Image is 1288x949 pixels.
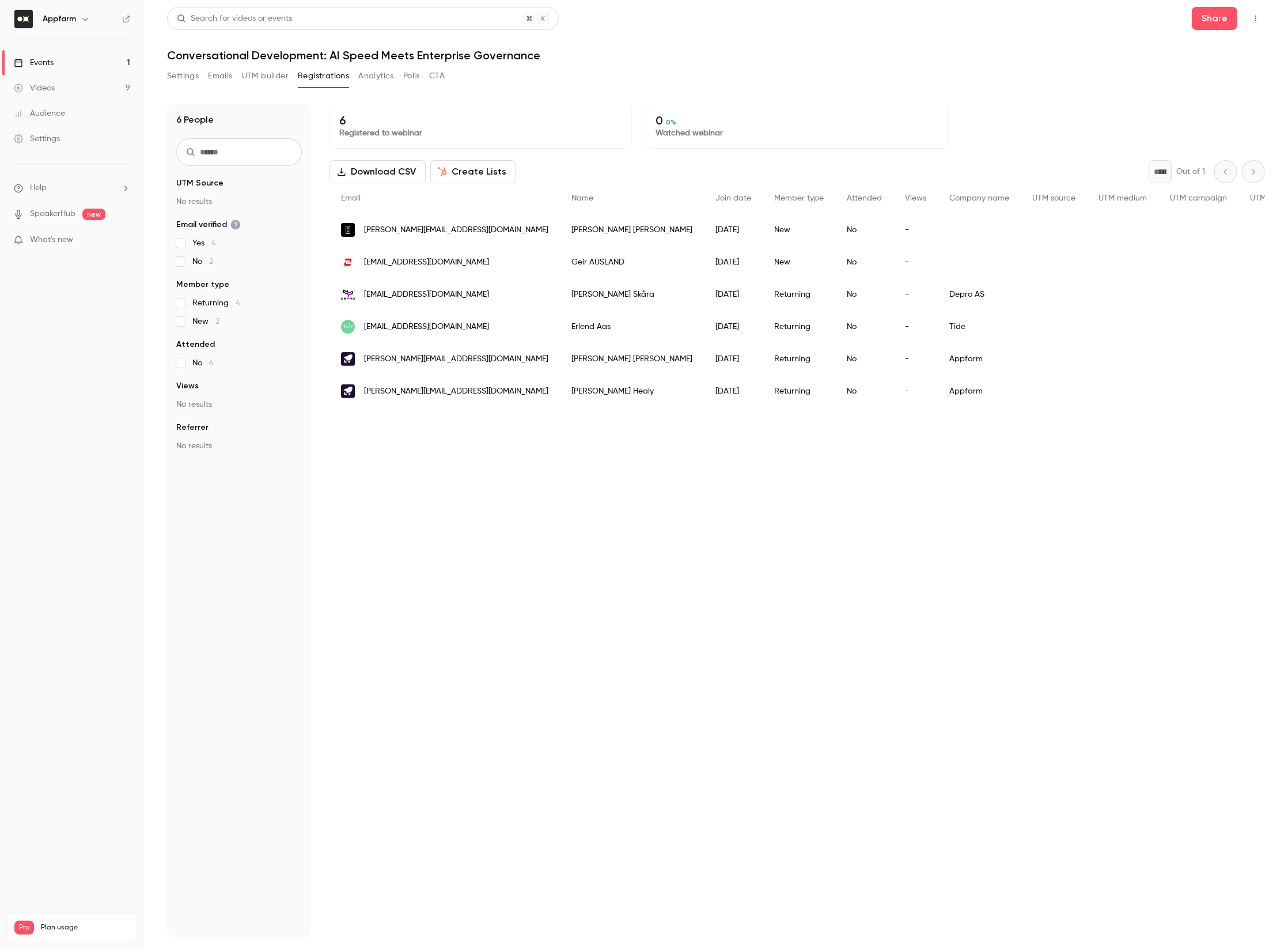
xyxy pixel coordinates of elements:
span: 4 [236,299,240,307]
div: Erlend Aas [560,311,704,343]
div: - [893,246,938,278]
h6: Appfarm [43,13,76,25]
p: Out of 1 [1176,166,1205,177]
div: [DATE] [704,214,763,246]
img: appfarm.io [341,384,355,398]
div: Videos [14,82,55,94]
span: Name [571,194,593,202]
div: Depro AS [938,278,1021,311]
div: Returning [763,278,835,311]
span: Member type [176,279,229,290]
div: - [893,311,938,343]
span: UTM term [1250,194,1286,202]
a: SpeakerHub [30,208,75,220]
h1: Conversational Development: AI Speed Meets Enterprise Governance [167,48,1265,62]
div: - [893,278,938,311]
span: Help [30,182,47,194]
button: Download CSV [329,160,426,183]
span: UTM Source [176,177,223,189]
span: Company name [949,194,1009,202]
div: [PERSON_NAME] Skåra [560,278,704,311]
div: Returning [763,343,835,375]
div: Search for videos or events [177,13,292,25]
img: depro.no [341,288,355,301]
div: Appfarm [938,375,1021,407]
button: Registrations [298,67,349,85]
span: [EMAIL_ADDRESS][DOMAIN_NAME] [364,289,489,301]
button: Polls [403,67,420,85]
div: - [893,214,938,246]
span: [EMAIL_ADDRESS][DOMAIN_NAME] [364,321,489,333]
span: What's new [30,234,73,246]
span: Member type [774,194,824,202]
span: No [192,256,213,267]
section: facet-groups [176,177,302,452]
span: New [192,316,219,327]
div: No [835,343,893,375]
h1: 6 People [176,113,214,127]
div: Returning [763,311,835,343]
span: Plan usage [41,923,130,932]
li: help-dropdown-opener [14,182,130,194]
span: new [82,209,105,220]
span: Views [905,194,926,202]
div: Returning [763,375,835,407]
div: New [763,214,835,246]
span: [PERSON_NAME][EMAIL_ADDRESS][DOMAIN_NAME] [364,385,548,398]
iframe: Noticeable Trigger [116,235,130,245]
div: - [893,375,938,407]
span: Returning [192,297,240,309]
img: regnskapnorge.no [341,223,355,237]
div: Events [14,57,54,69]
span: 2 [215,317,219,326]
img: tide.no [341,320,355,334]
div: - [893,343,938,375]
span: 2 [209,258,213,266]
div: [DATE] [704,375,763,407]
span: UTM source [1032,194,1075,202]
span: [PERSON_NAME][EMAIL_ADDRESS][DOMAIN_NAME] [364,353,548,365]
div: Appfarm [938,343,1021,375]
span: UTM campaign [1170,194,1227,202]
div: [PERSON_NAME] [PERSON_NAME] [560,343,704,375]
button: Settings [167,67,199,85]
span: Views [176,380,199,392]
p: 6 [339,114,622,127]
div: No [835,278,893,311]
div: No [835,375,893,407]
button: Emails [208,67,232,85]
button: UTM builder [242,67,289,85]
div: Tide [938,311,1021,343]
div: No [835,246,893,278]
span: Email verified [176,219,241,230]
div: [DATE] [704,343,763,375]
span: 4 [211,239,216,247]
span: No [192,357,214,369]
span: Yes [192,237,216,249]
p: Registered to webinar [339,127,622,139]
span: Email [341,194,361,202]
div: No [835,214,893,246]
p: Watched webinar [656,127,938,139]
button: Create Lists [430,160,516,183]
div: [DATE] [704,311,763,343]
img: elkem.no [341,255,355,269]
span: [EMAIL_ADDRESS][DOMAIN_NAME] [364,256,489,269]
div: Settings [14,133,60,145]
div: New [763,246,835,278]
span: Pro [14,921,34,935]
p: No results [176,399,302,410]
p: 0 [656,114,938,127]
p: No results [176,440,302,452]
span: 0 % [666,118,676,126]
span: 6 [209,359,214,367]
span: Attended [176,339,215,350]
span: Attended [847,194,882,202]
span: UTM medium [1098,194,1147,202]
div: [PERSON_NAME] [PERSON_NAME] [560,214,704,246]
button: CTA [429,67,445,85]
div: [DATE] [704,246,763,278]
span: Join date [715,194,751,202]
div: [DATE] [704,278,763,311]
button: Share [1192,7,1237,30]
